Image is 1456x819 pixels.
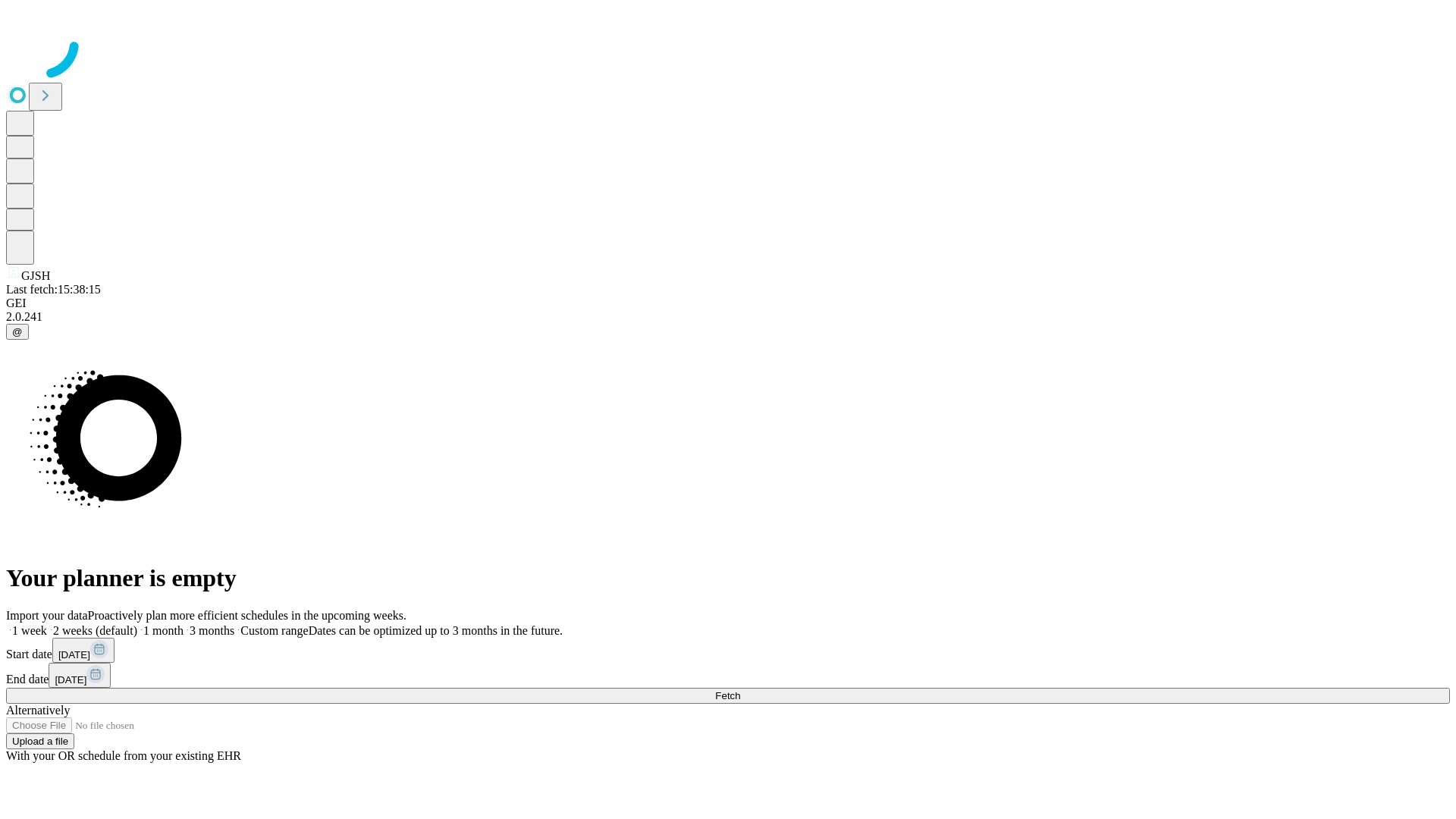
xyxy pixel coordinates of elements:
[240,624,308,637] span: Custom range
[6,283,101,296] span: Last fetch: 15:38:15
[6,733,74,749] button: Upload a file
[6,324,29,340] button: @
[49,663,111,688] button: [DATE]
[6,609,88,622] span: Import your data
[6,638,1450,663] div: Start date
[21,269,50,282] span: GJSH
[6,663,1450,688] div: End date
[715,690,740,701] span: Fetch
[53,624,137,637] span: 2 weeks (default)
[309,624,563,637] span: Dates can be optimized up to 3 months in the future.
[6,564,1450,592] h1: Your planner is empty
[12,326,23,337] span: @
[58,649,90,661] span: [DATE]
[190,624,234,637] span: 3 months
[6,749,241,762] span: With your OR schedule from your existing EHR
[6,310,1450,324] div: 2.0.241
[6,297,1450,310] div: GEI
[6,704,70,717] span: Alternatively
[52,638,115,663] button: [DATE]
[6,688,1450,704] button: Fetch
[55,674,86,686] span: [DATE]
[88,609,406,622] span: Proactively plan more efficient schedules in the upcoming weeks.
[12,624,47,637] span: 1 week
[143,624,184,637] span: 1 month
